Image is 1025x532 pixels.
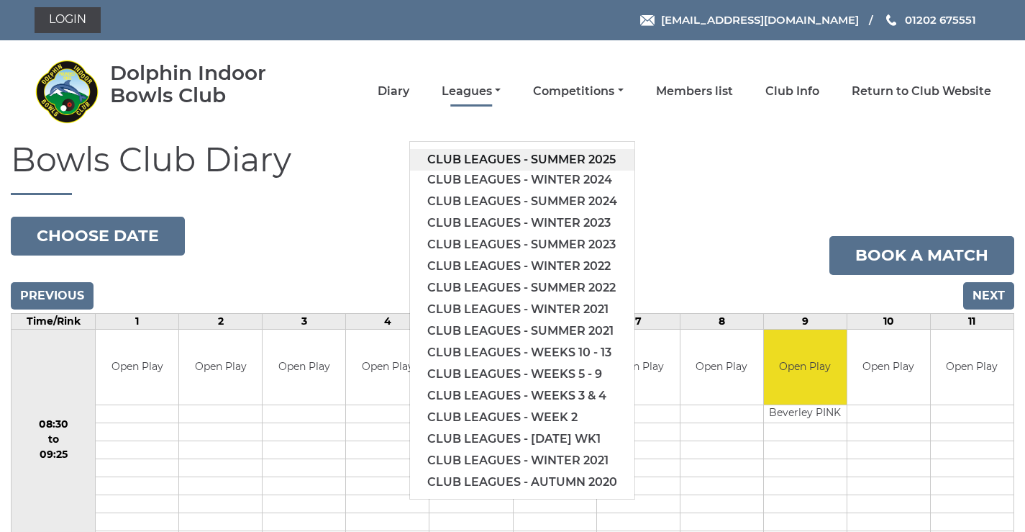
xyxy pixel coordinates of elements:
[764,330,847,405] td: Open Play
[410,277,634,299] a: Club leagues - Summer 2022
[931,330,1013,405] td: Open Play
[884,12,976,28] a: Phone us 01202 675551
[763,313,847,329] td: 9
[410,428,634,450] a: Club leagues - [DATE] wk1
[963,282,1014,310] input: Next
[656,84,733,99] a: Members list
[661,13,859,27] span: [EMAIL_ADDRESS][DOMAIN_NAME]
[110,62,308,107] div: Dolphin Indoor Bowls Club
[886,14,896,26] img: Phone us
[597,330,680,405] td: Open Play
[179,330,262,405] td: Open Play
[410,342,634,364] a: Club leagues - Weeks 10 - 13
[96,330,178,405] td: Open Play
[35,59,99,124] img: Dolphin Indoor Bowls Club
[442,84,501,99] a: Leagues
[640,15,655,26] img: Email
[263,330,345,405] td: Open Play
[765,84,819,99] a: Club Info
[410,212,634,234] a: Club leagues - Winter 2023
[930,313,1013,329] td: 11
[852,84,991,99] a: Return to Club Website
[346,330,429,405] td: Open Play
[410,234,634,256] a: Club leagues - Summer 2023
[410,472,634,493] a: Club leagues - Autumn 2020
[96,313,179,329] td: 1
[263,313,346,329] td: 3
[11,217,185,256] button: Choose date
[410,450,634,472] a: Club leagues - Winter 2021
[847,330,930,405] td: Open Play
[11,282,94,310] input: Previous
[680,330,763,405] td: Open Play
[410,364,634,385] a: Club leagues - Weeks 5 - 9
[410,299,634,320] a: Club leagues - Winter 2021
[640,12,859,28] a: Email [EMAIL_ADDRESS][DOMAIN_NAME]
[378,84,409,99] a: Diary
[409,141,635,500] ul: Leagues
[11,142,1014,195] h1: Bowls Club Diary
[410,407,634,428] a: Club leagues - Week 2
[764,405,847,423] td: Beverley PINK
[35,7,101,33] a: Login
[410,385,634,407] a: Club leagues - Weeks 3 & 4
[410,169,634,191] a: Club leagues - Winter 2024
[410,191,634,212] a: Club leagues - Summer 2024
[905,13,976,27] span: 01202 675551
[596,313,680,329] td: 7
[179,313,263,329] td: 2
[12,313,96,329] td: Time/Rink
[346,313,429,329] td: 4
[410,320,634,342] a: Club leagues - Summer 2021
[829,236,1014,275] a: Book a match
[847,313,930,329] td: 10
[410,256,634,277] a: Club leagues - Winter 2022
[410,149,634,171] a: Club leagues - Summer 2025
[680,313,763,329] td: 8
[533,84,623,99] a: Competitions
